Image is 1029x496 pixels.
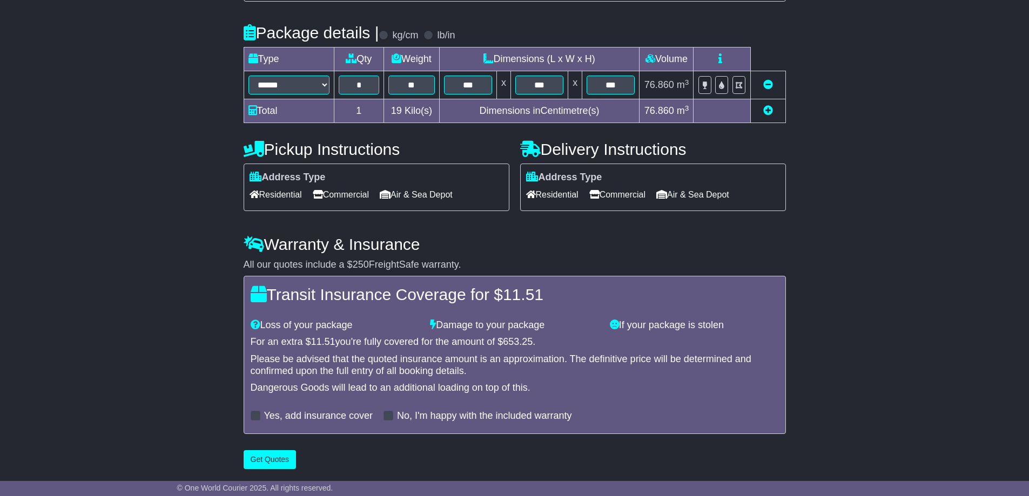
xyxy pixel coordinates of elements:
td: x [568,71,582,99]
div: If your package is stolen [604,320,784,331]
td: Kilo(s) [384,99,440,123]
span: m [677,105,689,116]
span: Commercial [313,186,369,203]
td: Qty [334,47,384,71]
a: Add new item [763,105,773,116]
sup: 3 [685,78,689,86]
span: 11.51 [311,336,335,347]
td: Volume [640,47,694,71]
span: © One World Courier 2025. All rights reserved. [177,484,333,492]
span: 76.860 [644,105,674,116]
td: Total [244,99,334,123]
span: Air & Sea Depot [380,186,453,203]
td: Dimensions in Centimetre(s) [439,99,640,123]
button: Get Quotes [244,450,297,469]
span: Air & Sea Depot [656,186,729,203]
span: 76.860 [644,79,674,90]
h4: Package details | [244,24,379,42]
label: Address Type [250,172,326,184]
span: Residential [250,186,302,203]
h4: Delivery Instructions [520,140,786,158]
div: Please be advised that the quoted insurance amount is an approximation. The definitive price will... [251,354,779,377]
td: Dimensions (L x W x H) [439,47,640,71]
span: Commercial [589,186,645,203]
label: No, I'm happy with the included warranty [397,410,572,422]
td: Type [244,47,334,71]
div: All our quotes include a $ FreightSafe warranty. [244,259,786,271]
div: Dangerous Goods will lead to an additional loading on top of this. [251,382,779,394]
td: Weight [384,47,440,71]
td: x [496,71,510,99]
label: Yes, add insurance cover [264,410,373,422]
span: Residential [526,186,579,203]
h4: Pickup Instructions [244,140,509,158]
label: lb/in [437,30,455,42]
span: 653.25 [503,336,533,347]
label: kg/cm [392,30,418,42]
sup: 3 [685,104,689,112]
div: For an extra $ you're fully covered for the amount of $ . [251,336,779,348]
h4: Warranty & Insurance [244,235,786,253]
h4: Transit Insurance Coverage for $ [251,286,779,303]
span: 11.51 [503,286,543,303]
span: 250 [353,259,369,270]
a: Remove this item [763,79,773,90]
td: 1 [334,99,384,123]
span: m [677,79,689,90]
label: Address Type [526,172,602,184]
div: Loss of your package [245,320,425,331]
div: Damage to your package [425,320,604,331]
span: 19 [391,105,402,116]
